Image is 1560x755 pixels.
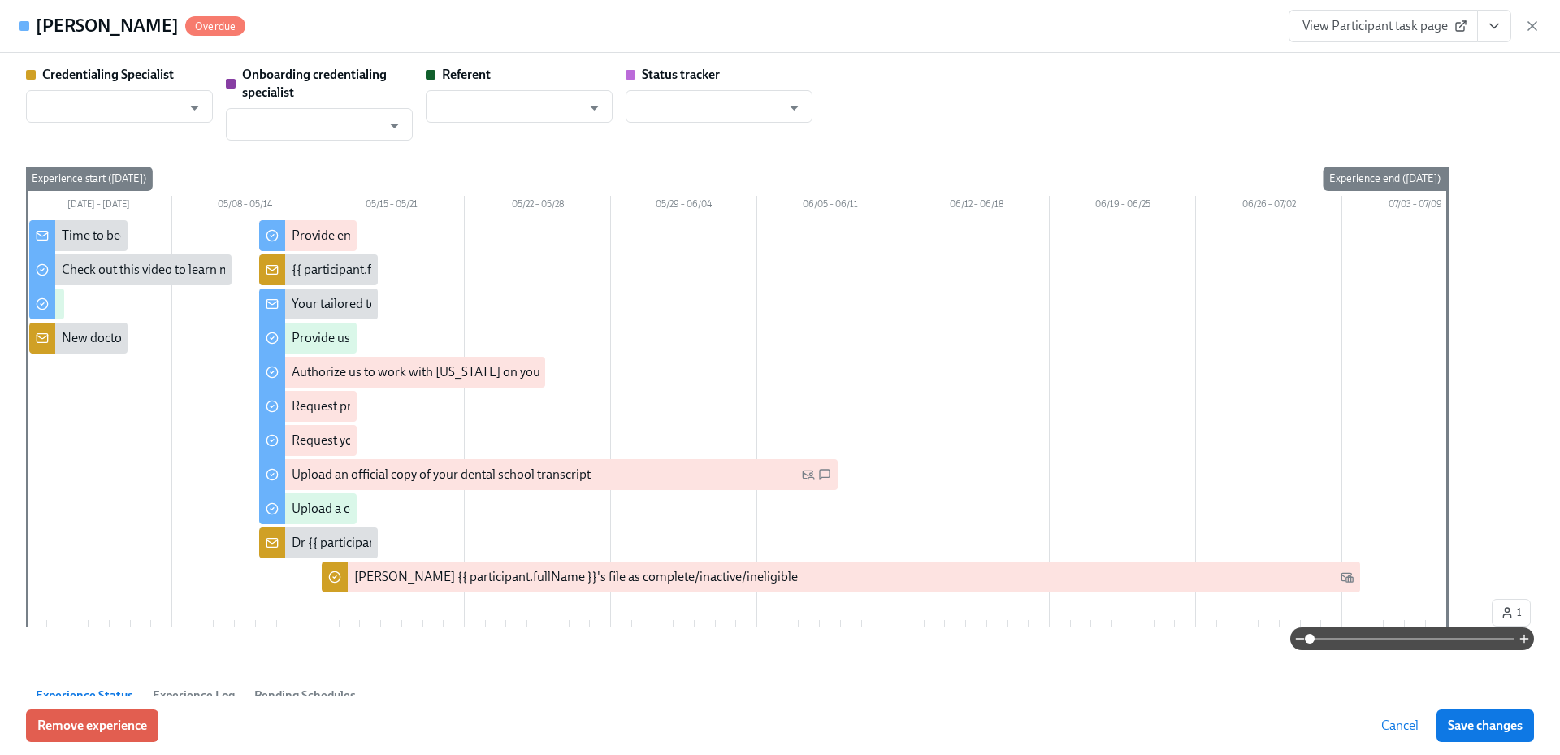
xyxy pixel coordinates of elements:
div: Check out this video to learn more about the OCC [62,261,333,279]
svg: SMS [818,468,831,481]
svg: Personal Email [802,468,815,481]
strong: Referent [442,67,491,82]
span: Experience Log [153,686,235,705]
button: Open [382,113,407,138]
button: Open [182,95,207,120]
button: Cancel [1370,709,1430,742]
div: 05/15 – 05/21 [318,196,465,217]
div: Time to begin your [US_STATE] license application [62,227,338,245]
div: Experience end ([DATE]) [1323,167,1447,191]
div: Request proof of your {{ participant.regionalExamPassed }} test scores [292,397,680,415]
div: 06/19 – 06/25 [1050,196,1196,217]
div: Upload a copy of your BLS certificate [292,500,492,518]
div: 06/26 – 07/02 [1196,196,1342,217]
button: Remove experience [26,709,158,742]
div: Dr {{ participant.fullName }} sent [US_STATE] licensing requirements [292,534,671,552]
div: 05/29 – 06/04 [611,196,757,217]
div: 07/03 – 07/09 [1342,196,1488,217]
span: Pending Schedules [254,686,356,705]
span: Cancel [1381,718,1419,734]
svg: Work Email [1341,571,1354,584]
div: [PERSON_NAME] {{ participant.fullName }}'s file as complete/inactive/ineligible [354,568,798,586]
span: View Participant task page [1302,18,1464,34]
button: Open [582,95,607,120]
div: 05/22 – 05/28 [465,196,611,217]
strong: Status tracker [642,67,720,82]
a: View Participant task page [1289,10,1478,42]
div: [DATE] – [DATE] [26,196,172,217]
div: 06/12 – 06/18 [903,196,1050,217]
div: Your tailored to-do list for [US_STATE] licensing process [292,295,598,313]
span: Remove experience [37,718,147,734]
span: Experience Status [36,686,133,705]
div: 05/08 – 05/14 [172,196,318,217]
div: Request your JCDNE scores [292,432,446,449]
button: 1 [1492,599,1531,627]
span: Overdue [185,20,245,33]
button: Save changes [1436,709,1534,742]
div: 06/05 – 06/11 [757,196,903,217]
h4: [PERSON_NAME] [36,14,179,38]
strong: Credentialing Specialist [42,67,174,82]
div: Provide employment verification for 3 of the last 5 years [292,227,597,245]
div: Provide us with some extra info for the [US_STATE] state application [292,329,665,347]
div: Upload an official copy of your dental school transcript [292,466,591,484]
span: 1 [1501,605,1522,621]
span: Save changes [1448,718,1523,734]
strong: Onboarding credentialing specialist [242,67,387,100]
div: New doctor enrolled in OCC licensure process: {{ participant.fullName }} [62,329,461,347]
div: Authorize us to work with [US_STATE] on your behalf [292,363,583,381]
div: Experience start ([DATE]) [25,167,153,191]
button: View task page [1477,10,1511,42]
div: {{ participant.fullName }} has answered the questionnaire [292,261,610,279]
button: Open [782,95,807,120]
